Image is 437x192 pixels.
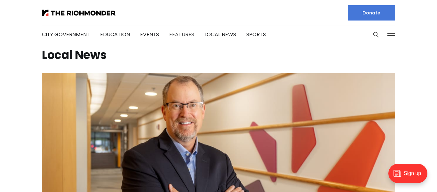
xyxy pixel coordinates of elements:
a: Local News [204,31,236,38]
a: Sports [246,31,266,38]
a: Education [100,31,130,38]
a: City Government [42,31,90,38]
a: Events [140,31,159,38]
h1: Local News [42,50,395,60]
iframe: portal-trigger [383,161,437,192]
a: Donate [348,5,395,21]
img: The Richmonder [42,10,115,16]
a: Features [169,31,194,38]
button: Search this site [371,30,381,39]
